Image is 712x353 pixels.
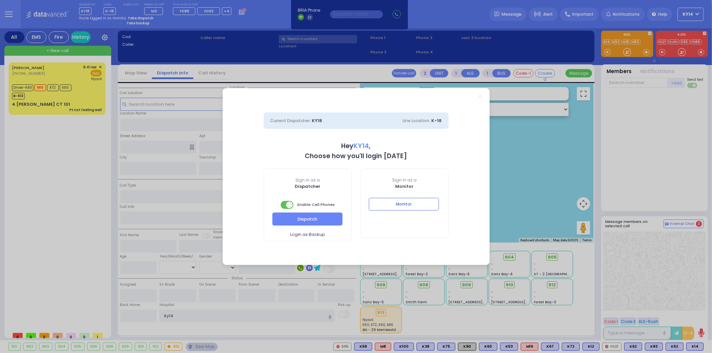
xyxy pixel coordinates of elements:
span: Login as Backup [290,231,325,238]
button: Monitor [369,198,439,211]
span: Line Location: [403,118,431,123]
b: Hey , [341,141,371,150]
span: KY18 [312,117,322,124]
button: Dispatch [272,213,342,225]
b: Monitor [395,183,414,190]
span: K-18 [432,117,442,124]
span: Sign in as a [264,177,352,183]
span: Enable Cell Phones [281,200,335,210]
b: Dispatcher [295,183,320,190]
span: Current Dispatcher: [270,118,311,123]
a: Close [478,94,482,98]
b: Choose how you'll login [DATE] [305,151,407,160]
span: KY14 [354,141,369,150]
span: Sign in as a [361,177,448,183]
